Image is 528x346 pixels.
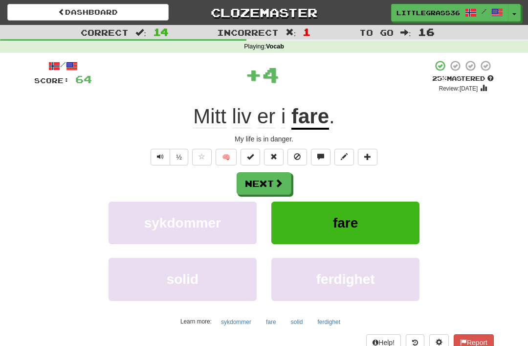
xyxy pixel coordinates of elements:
small: Learn more: [180,318,212,325]
span: 64 [75,73,92,85]
button: Edit sentence (alt+d) [334,149,354,165]
span: Score: [34,76,69,85]
div: Text-to-speech controls [149,149,188,165]
span: solid [167,272,198,287]
button: solid [109,258,257,300]
span: i [281,105,286,128]
span: er [257,105,275,128]
span: LittleGrass36 [396,8,460,17]
span: ferdighet [316,272,375,287]
button: Set this sentence to 100% Mastered (alt+m) [241,149,260,165]
button: Discuss sentence (alt+u) [311,149,330,165]
button: 🧠 [216,149,237,165]
span: liv [232,105,252,128]
button: Favorite sentence (alt+f) [192,149,212,165]
span: 25 % [432,74,447,82]
span: : [135,28,146,37]
span: 14 [153,26,169,38]
button: ferdighet [312,315,346,329]
span: . [329,105,335,128]
button: Play sentence audio (ctl+space) [151,149,170,165]
button: Next [237,172,291,195]
span: 16 [418,26,435,38]
span: 4 [262,62,279,87]
span: Correct [81,27,129,37]
div: Mastered [432,74,494,83]
span: + [245,60,262,89]
button: ½ [170,149,188,165]
button: solid [286,315,308,329]
u: fare [291,105,329,130]
span: sykdommer [144,215,221,231]
span: : [400,28,411,37]
span: Incorrect [217,27,279,37]
span: To go [359,27,394,37]
button: fare [271,202,419,244]
button: ferdighet [271,258,419,300]
div: My life is in danger. [34,134,494,144]
strong: Vocab [266,43,284,50]
span: 1 [303,26,311,38]
a: LittleGrass36 / [391,4,508,22]
a: Dashboard [7,4,169,21]
div: / [34,60,92,72]
span: : [286,28,296,37]
small: Review: [DATE] [439,85,478,92]
button: fare [261,315,282,329]
span: Mitt [193,105,226,128]
a: Clozemaster [183,4,345,21]
button: sykdommer [216,315,257,329]
button: Add to collection (alt+a) [358,149,377,165]
button: Ignore sentence (alt+i) [287,149,307,165]
span: / [482,8,486,15]
button: Reset to 0% Mastered (alt+r) [264,149,284,165]
button: sykdommer [109,202,257,244]
span: fare [333,215,358,231]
